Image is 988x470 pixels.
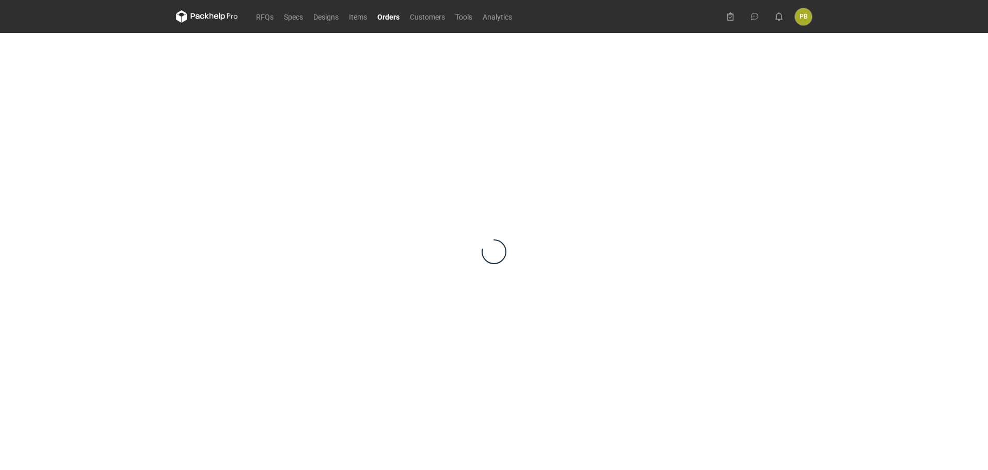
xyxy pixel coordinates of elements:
a: Designs [308,10,344,23]
a: Specs [279,10,308,23]
a: Tools [450,10,477,23]
div: Piotr Bożek [795,8,812,25]
a: RFQs [251,10,279,23]
a: Customers [405,10,450,23]
a: Analytics [477,10,517,23]
a: Items [344,10,372,23]
a: Orders [372,10,405,23]
svg: Packhelp Pro [176,10,238,23]
button: PB [795,8,812,25]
